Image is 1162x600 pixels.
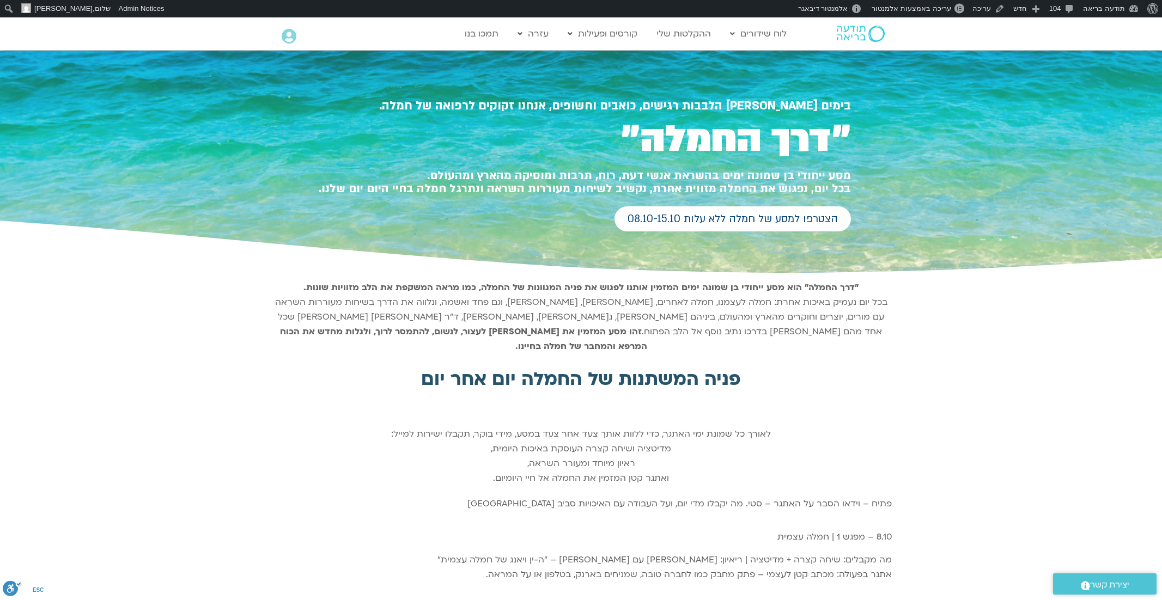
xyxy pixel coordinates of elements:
[615,206,851,231] a: הצטרפו למסע של חמלה ללא עלות 08.10-15.10
[872,4,951,13] span: עריכה באמצעות אלמנטור
[1090,578,1129,592] span: יצירת קשר
[837,26,885,42] img: תודעה בריאה
[271,427,892,486] div: לאורך כל שמונת ימי האתגר, כדי ללוות אותך צעד אחר צעד במסע, מידי בוקר, תקבלו ישירות למייל: מדיטציה...
[280,326,647,352] b: זהו מסע המזמין את [PERSON_NAME] לעצור, לנשום, להתמסר לרוך, ולגלות מחדש את הכוח המרפא והמחבר של חמ...
[651,23,716,44] a: ההקלטות שלי
[271,280,892,354] div: בכל יום נעמיק באיכות אחרת: חמלה לעצמנו, חמלה לאחרים, [PERSON_NAME], [PERSON_NAME], וגם פחד ואשמה,...
[512,23,554,44] a: עזרה
[271,530,892,544] p: 8.10 – מפגש 1 | חמלה עצמית
[312,99,851,113] h1: בימים [PERSON_NAME] הלבבות רגישים, כואבים וחשופים, אנחנו זקוקים לרפואה של חמלה.
[34,4,93,13] span: [PERSON_NAME]
[312,123,851,156] h1: ״דרך החמלה״
[312,169,851,195] h1: מסע ייחודי בן שמונה ימים בהשראת אנשי דעת, רוח, תרבות ומוסיקה מהארץ ומהעולם. בכל יום, נפגוש את החמ...
[562,23,643,44] a: קורסים ופעילות
[1053,573,1157,595] a: יצירת קשר
[421,367,741,391] span: פניה המשתנות של החמלה יום אחר יום
[271,553,892,582] p: מה מקבלים: שיחה קצרה + מדיטציה | ריאיון: [PERSON_NAME] עם [PERSON_NAME] – "ה-ין ויאנג של חמלה עצמ...
[725,23,792,44] a: לוח שידורים
[303,281,859,293] strong: "דרך החמלה" הוא מסע ייחודי בן שמונה ימים המזמין אותנו לפגוש את פניה המגוונות של החמלה, כמו מראה ה...
[467,498,892,510] span: פתיח – וידאו הסבר על האתגר – סטי. מה יקבלו מדי יום, ועל העבודה עם האיכויות סביב [GEOGRAPHIC_DATA]
[459,23,504,44] a: תמכו בנו
[628,213,838,225] span: הצטרפו למסע של חמלה ללא עלות 08.10-15.10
